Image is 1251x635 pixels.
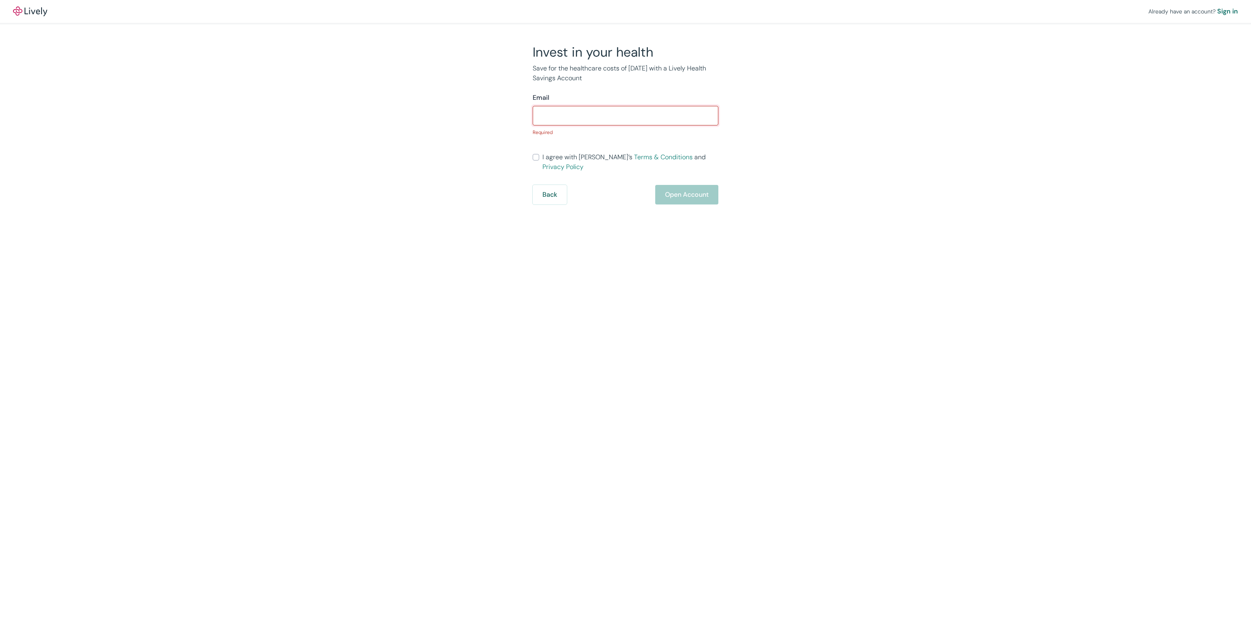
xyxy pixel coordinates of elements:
[533,64,718,83] p: Save for the healthcare costs of [DATE] with a Lively Health Savings Account
[13,7,47,16] a: LivelyLively
[1217,7,1238,16] a: Sign in
[634,153,693,161] a: Terms & Conditions
[533,93,549,103] label: Email
[13,7,47,16] img: Lively
[533,44,718,60] h2: Invest in your health
[542,152,718,172] span: I agree with [PERSON_NAME]’s and
[1148,7,1238,16] div: Already have an account?
[542,163,584,171] a: Privacy Policy
[533,185,567,204] button: Back
[533,129,718,136] p: Required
